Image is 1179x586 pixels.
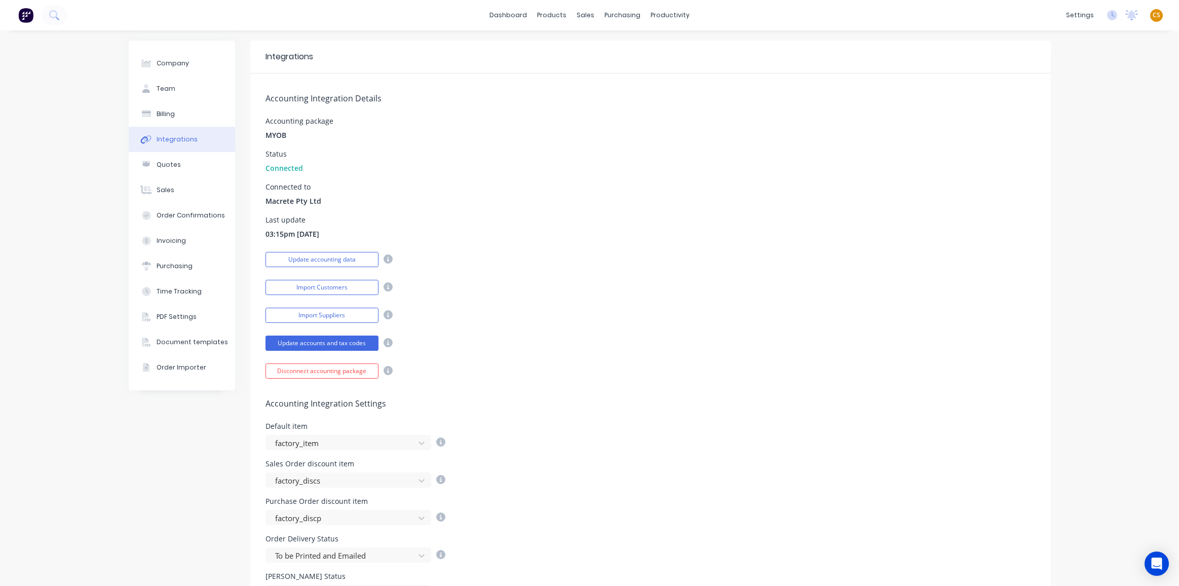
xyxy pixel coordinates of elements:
div: [PERSON_NAME] Status [265,573,445,580]
button: Time Tracking [129,279,235,304]
button: Invoicing [129,228,235,253]
button: Order Confirmations [129,203,235,228]
button: Billing [129,101,235,127]
button: PDF Settings [129,304,235,329]
button: Quotes [129,152,235,177]
div: Order Delivery Status [265,535,445,542]
div: Order Confirmations [157,211,225,220]
div: Time Tracking [157,287,202,296]
button: Order Importer [129,355,235,380]
div: Open Intercom Messenger [1145,552,1169,576]
div: products [532,8,572,23]
div: Order Importer [157,363,206,372]
img: Factory [18,8,33,23]
div: Company [157,59,189,68]
div: Document templates [157,338,228,347]
a: dashboard [484,8,532,23]
div: PDF Settings [157,312,197,321]
span: 03:15pm [DATE] [265,229,319,239]
button: Import Customers [265,280,378,295]
div: purchasing [599,8,645,23]
div: Integrations [265,51,313,63]
h5: Accounting Integration Details [265,94,1036,103]
div: Status [265,151,303,158]
div: Sales [157,186,174,195]
div: Accounting package [265,118,333,125]
button: Update accounting data [265,252,378,267]
div: Purchase Order discount item [265,498,445,505]
div: Purchasing [157,262,193,271]
button: Document templates [129,329,235,355]
div: Default item [265,423,445,430]
span: CS [1153,11,1160,20]
div: Quotes [157,160,181,169]
span: Connected [265,163,303,173]
button: Team [129,76,235,101]
div: Last update [265,216,319,224]
button: Integrations [129,127,235,152]
div: Invoicing [157,236,186,245]
div: Integrations [157,135,198,144]
span: MYOB [265,130,286,140]
button: Import Suppliers [265,308,378,323]
div: productivity [645,8,695,23]
div: Connected to [265,184,321,191]
button: Purchasing [129,253,235,279]
div: Sales Order discount item [265,460,445,467]
div: sales [572,8,599,23]
div: settings [1061,8,1099,23]
span: Macrete Pty Ltd [265,196,321,206]
div: Billing [157,109,175,119]
button: Update accounts and tax codes [265,336,378,351]
button: Sales [129,177,235,203]
div: Team [157,84,175,93]
button: Disconnect accounting package [265,363,378,379]
button: Company [129,51,235,76]
h5: Accounting Integration Settings [265,399,1036,409]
